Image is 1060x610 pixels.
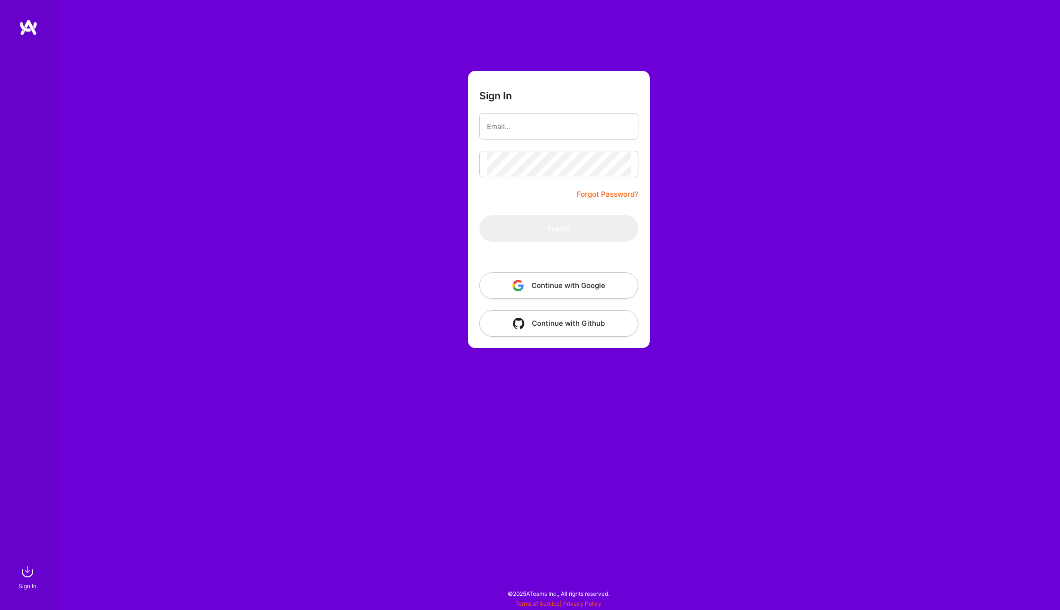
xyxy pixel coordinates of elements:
[487,114,631,139] input: Email...
[577,189,638,200] a: Forgot Password?
[513,318,524,329] img: icon
[479,310,638,337] button: Continue with Github
[512,280,524,291] img: icon
[563,600,601,607] a: Privacy Policy
[18,562,37,581] img: sign in
[479,272,638,299] button: Continue with Google
[479,215,638,242] button: Sign In
[20,562,37,591] a: sign inSign In
[19,19,38,36] img: logo
[515,600,560,607] a: Terms of Service
[18,581,36,591] div: Sign In
[479,90,512,102] h3: Sign In
[57,582,1060,605] div: © 2025 ATeams Inc., All rights reserved.
[515,600,601,607] span: |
